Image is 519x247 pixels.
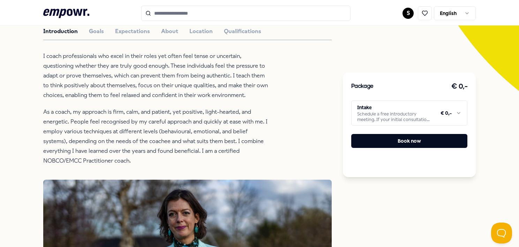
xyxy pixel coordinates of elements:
button: Location [189,27,213,36]
button: About [161,27,178,36]
p: I coach professionals who excel in their roles yet often feel tense or uncertain, questioning whe... [43,51,270,100]
button: S [403,8,414,19]
button: Qualifications [224,27,261,36]
p: As a coach, my approach is firm, calm, and patient, yet positive, light-hearted, and energetic. P... [43,107,270,166]
button: Goals [89,27,104,36]
iframe: Help Scout Beacon - Open [491,223,512,244]
button: Expectations [115,27,150,36]
input: Search for products, categories or subcategories [141,6,351,21]
h3: € 0,- [451,81,468,92]
button: Introduction [43,27,78,36]
button: Book now [351,134,467,148]
h3: Package [351,82,374,91]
